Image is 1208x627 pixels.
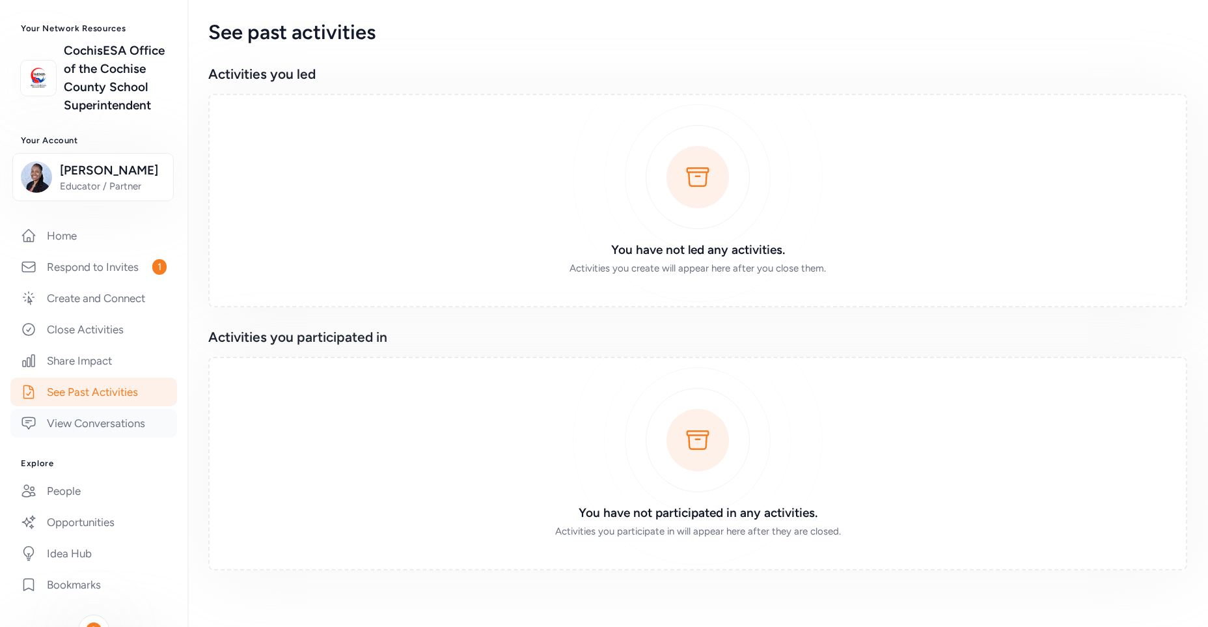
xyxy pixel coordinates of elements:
[10,508,177,536] a: Opportunities
[10,346,177,375] a: Share Impact
[510,262,885,275] div: Activities you create will appear here after you close them.
[10,477,177,505] a: People
[10,539,177,568] a: Idea Hub
[12,153,174,201] button: [PERSON_NAME]Educator / Partner
[510,241,885,259] h3: You have not led any activities.
[10,570,177,599] a: Bookmarks
[10,221,177,250] a: Home
[21,23,167,34] h3: Your Network Resources
[510,525,885,538] div: Activities you participate in will appear here after they are closed.
[60,180,165,193] span: Educator / Partner
[152,259,167,275] span: 1
[208,65,1187,83] h2: Activities you led
[21,458,167,469] h3: Explore
[21,135,167,146] h3: Your Account
[510,504,885,522] h3: You have not participated in any activities.
[208,21,1187,44] div: See past activities
[10,409,177,438] a: View Conversations
[60,161,165,180] span: [PERSON_NAME]
[10,253,177,281] a: Respond to Invites1
[10,378,177,406] a: See Past Activities
[10,284,177,313] a: Create and Connect
[64,42,167,115] a: CochisESA Office of the Cochise County School Superintendent
[10,315,177,344] a: Close Activities
[208,328,1187,346] h2: Activities you participated in
[24,64,53,92] img: logo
